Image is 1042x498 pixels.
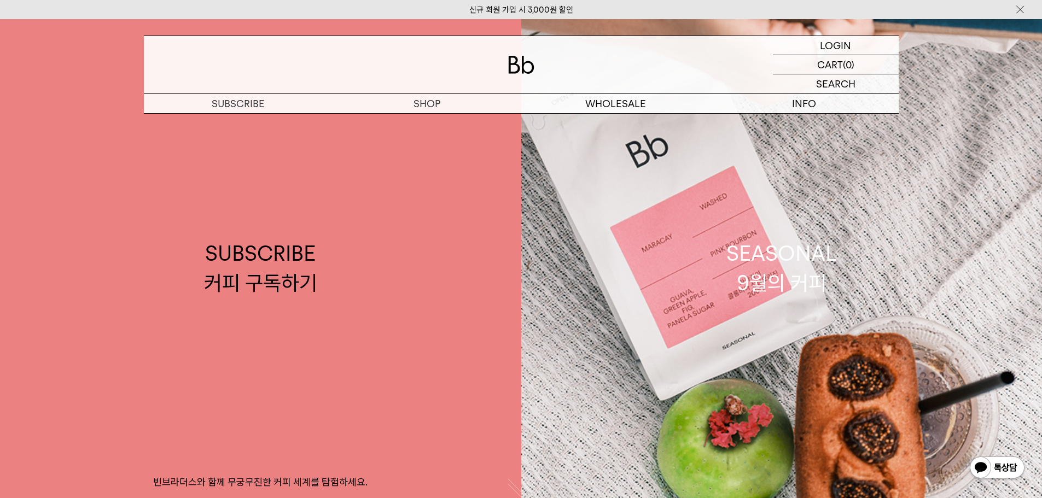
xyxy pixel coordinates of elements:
[816,74,855,93] p: SEARCH
[508,56,534,74] img: 로고
[726,239,837,297] div: SEASONAL 9월의 커피
[710,94,899,113] p: INFO
[773,55,899,74] a: CART (0)
[144,94,333,113] a: SUBSCRIBE
[204,239,317,297] div: SUBSCRIBE 커피 구독하기
[521,94,710,113] p: WHOLESALE
[469,5,573,15] a: 신규 회원 가입 시 3,000원 할인
[969,455,1026,482] img: 카카오톡 채널 1:1 채팅 버튼
[333,94,521,113] a: SHOP
[820,36,851,55] p: LOGIN
[843,55,854,74] p: (0)
[817,55,843,74] p: CART
[773,36,899,55] a: LOGIN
